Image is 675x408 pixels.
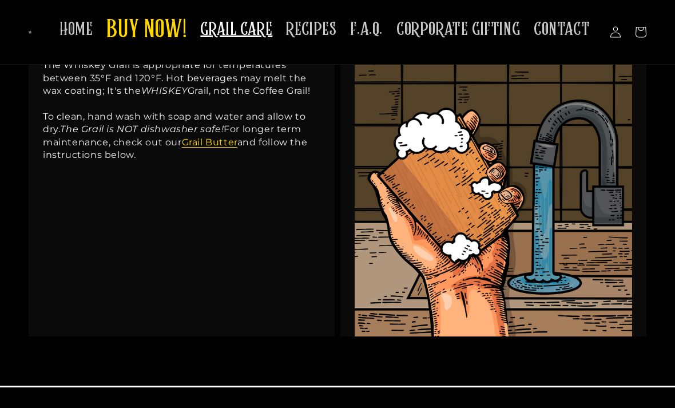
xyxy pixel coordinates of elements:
[53,11,100,47] a: HOME
[279,11,343,47] a: RECIPES
[350,18,383,41] span: F.A.Q.
[193,11,279,47] a: GRAIL CARE
[182,137,237,148] a: Grail Butter
[286,18,336,41] span: RECIPES
[527,11,597,47] a: CONTACT
[396,18,520,41] span: CORPORATE GIFTING
[29,31,31,34] img: The Whiskey Grail
[390,11,527,47] a: CORPORATE GIFTING
[106,15,186,46] span: BUY NOW!
[59,18,93,41] span: HOME
[43,59,320,161] p: The Whiskey Grail is appropriate for temperatures between 35°F and 120°F. Hot beverages may melt ...
[534,18,590,41] span: CONTACT
[100,8,193,53] a: BUY NOW!
[60,124,224,134] em: The Grail is NOT dishwasher safe!
[200,18,272,41] span: GRAIL CARE
[343,11,390,47] a: F.A.Q.
[141,85,188,96] em: WHISKEY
